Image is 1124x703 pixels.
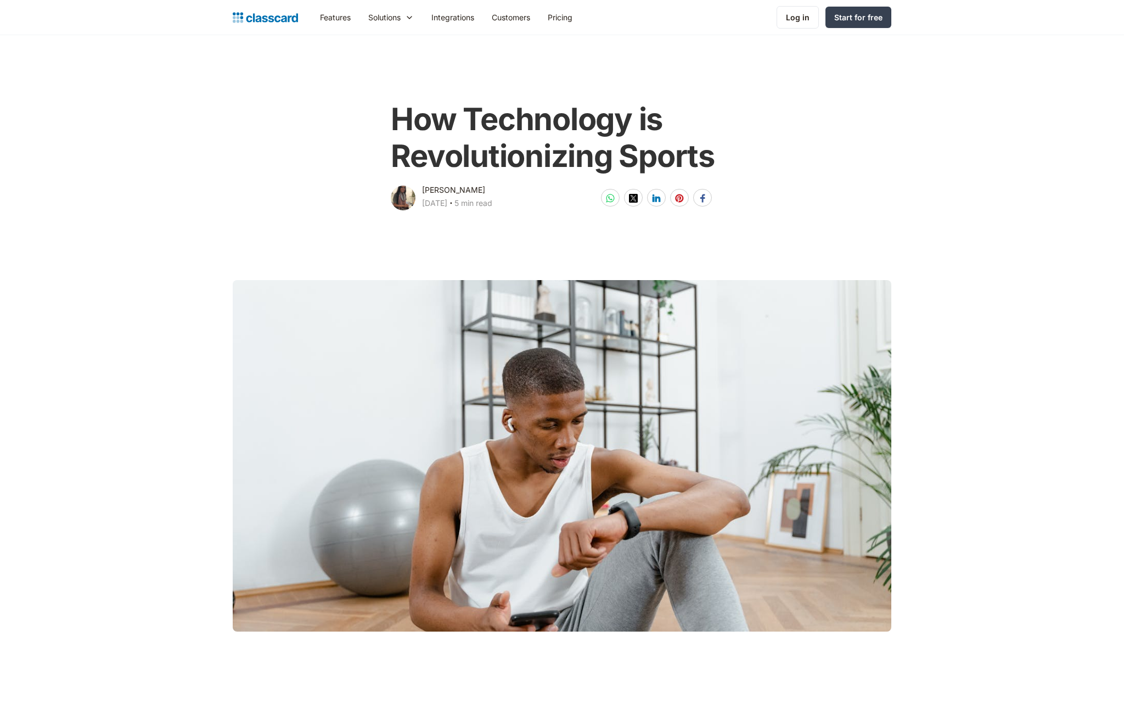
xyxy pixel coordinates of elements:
a: home [233,10,298,25]
h1: How Technology is Revolutionizing Sports [391,101,733,175]
div: Log in [786,12,810,23]
div: Solutions [368,12,401,23]
img: twitter-white sharing button [629,194,638,203]
div: Start for free [834,12,883,23]
a: Log in [777,6,819,29]
a: Features [311,5,359,30]
div: [DATE] [422,197,447,210]
img: whatsapp-white sharing button [606,194,615,203]
div: 5 min read [454,197,492,210]
img: pinterest-white sharing button [675,194,684,203]
div: [PERSON_NAME] [422,183,485,197]
img: linkedin-white sharing button [652,194,661,203]
img: facebook-white sharing button [698,194,707,203]
a: Integrations [423,5,483,30]
a: Pricing [539,5,581,30]
div: Solutions [359,5,423,30]
a: Customers [483,5,539,30]
a: Start for free [825,7,891,28]
div: ‧ [447,197,454,212]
